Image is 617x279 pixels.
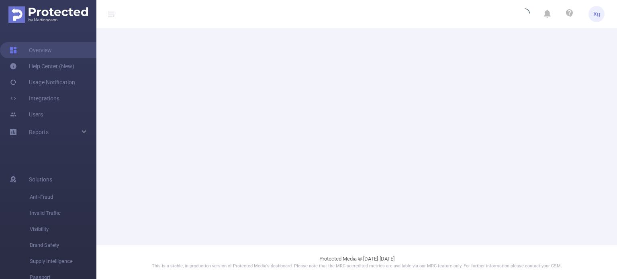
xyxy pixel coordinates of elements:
[29,171,52,187] span: Solutions
[520,8,530,20] i: icon: loading
[30,221,96,237] span: Visibility
[10,74,75,90] a: Usage Notification
[30,205,96,221] span: Invalid Traffic
[29,124,49,140] a: Reports
[30,253,96,269] span: Supply Intelligence
[10,42,52,58] a: Overview
[30,237,96,253] span: Brand Safety
[10,106,43,122] a: Users
[593,6,600,22] span: Xg
[96,245,617,279] footer: Protected Media © [DATE]-[DATE]
[10,58,74,74] a: Help Center (New)
[8,6,88,23] img: Protected Media
[10,90,59,106] a: Integrations
[29,129,49,135] span: Reports
[30,189,96,205] span: Anti-Fraud
[116,263,597,270] p: This is a stable, in production version of Protected Media's dashboard. Please note that the MRC ...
